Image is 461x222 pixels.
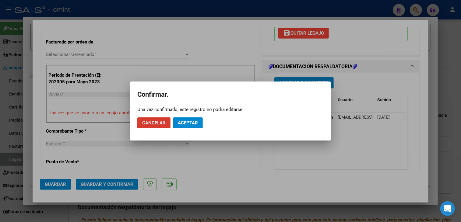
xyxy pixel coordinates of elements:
button: Cancelar [137,117,171,128]
button: Aceptar [173,117,203,128]
span: Cancelar [142,120,166,126]
div: Open Intercom Messenger [440,201,455,216]
span: Aceptar [178,120,198,126]
div: Una vez confirmado, este registro no podrá editarse [137,106,324,113]
h2: Confirmar. [137,89,324,100]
